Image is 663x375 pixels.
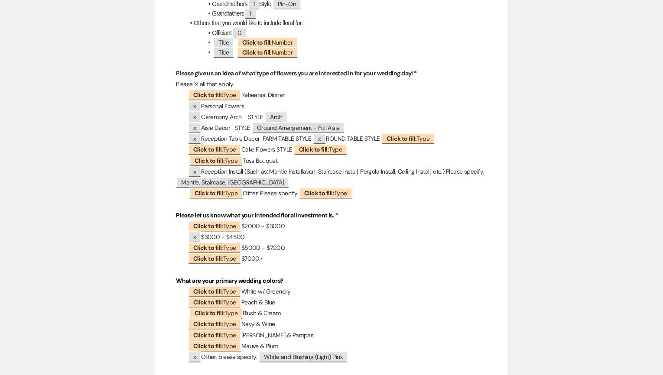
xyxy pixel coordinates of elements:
[188,286,241,297] span: Type
[188,340,241,351] span: Type
[176,319,487,330] p: Navy & Wine
[176,101,487,112] p: Personal Flowers
[188,89,241,100] span: Type
[188,351,201,362] span: x
[193,331,223,339] b: Click to fill:
[189,187,243,198] span: Type
[252,122,345,133] span: Ground Arrangement - Full Aisle
[188,253,241,264] span: Type
[176,253,487,264] p: $7000+
[176,277,283,284] strong: What are your primary wedding colors?
[242,48,272,56] b: Click to fill:
[294,144,347,155] span: Type
[313,133,326,144] span: x
[381,133,435,144] span: Type
[176,242,487,253] p: $5000 - $7000
[304,189,334,197] b: Click to fill:
[195,189,224,197] b: Click to fill:
[188,144,241,155] span: Type
[237,37,298,48] span: Number
[176,123,487,133] p: Aisle Decor STYLE
[193,222,223,230] b: Click to fill:
[188,100,201,111] span: x
[176,352,487,362] p: Other, please specify:
[176,341,487,352] p: Mauve & Plum
[193,288,223,295] b: Click to fill:
[188,220,241,231] span: Type
[185,28,487,38] li: Officiant
[176,297,487,308] p: Peach & Blue
[176,112,487,123] p: Ceremony Arch STYLE
[193,255,223,262] b: Click to fill:
[245,9,255,19] span: 1
[188,297,241,307] span: Type
[193,342,223,350] b: Click to fill:
[176,166,487,188] p: Reception Install (Such as: Mantle Installation, Staircase Install, Pergola Install, Ceiling Inst...
[176,133,487,144] p: Reception Table Decor FARM TABLE STYLE ROUND TABLE STYLE
[176,90,487,100] p: Rehearsal Dinner
[188,111,201,122] span: x
[193,298,223,306] b: Click to fill:
[185,9,487,18] li: Grandfathers
[176,69,416,77] strong: Please give us an idea of what type of flowers you are interested in for your wedding day! *
[188,330,241,340] span: Type
[193,244,223,252] b: Click to fill:
[189,307,243,318] span: Type
[237,47,298,58] span: Number
[259,351,348,362] span: White and Blushing (Light) Pink
[193,91,223,99] b: Click to fill:
[176,286,487,297] p: White w/ Greenery
[213,47,234,58] span: Title
[185,18,487,28] li: Others that you would like to include floral for:
[176,177,289,187] span: Mantle, Staircase, [GEOGRAPHIC_DATA]
[193,145,223,153] b: Click to fill:
[265,111,287,122] span: Arch
[188,133,201,144] span: x
[176,188,487,199] p: Other: Please specify
[193,320,223,328] b: Click to fill:
[176,211,338,219] strong: Please let us know what your intended floral investment is. *
[188,318,241,329] span: Type
[233,28,246,38] span: 0
[299,187,352,198] span: Type
[188,242,241,253] span: Type
[299,145,329,153] b: Click to fill:
[176,144,487,155] p: Cake Flowers STYLE
[176,308,487,319] p: Blush & Cream
[387,135,416,142] b: Click to fill:
[176,232,487,242] p: $3000 - $4500
[176,155,487,166] p: Toss Bouquet
[213,37,234,48] span: Title
[195,157,224,165] b: Click to fill:
[189,155,243,166] span: Type
[242,39,272,46] b: Click to fill:
[188,231,201,242] span: x
[176,330,487,341] p: [PERSON_NAME] & Pampas
[188,122,201,133] span: x
[195,309,224,317] b: Click to fill:
[188,166,201,177] span: x
[176,79,487,90] p: Please 'x' all that apply
[176,221,487,232] p: $2000 - $3000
